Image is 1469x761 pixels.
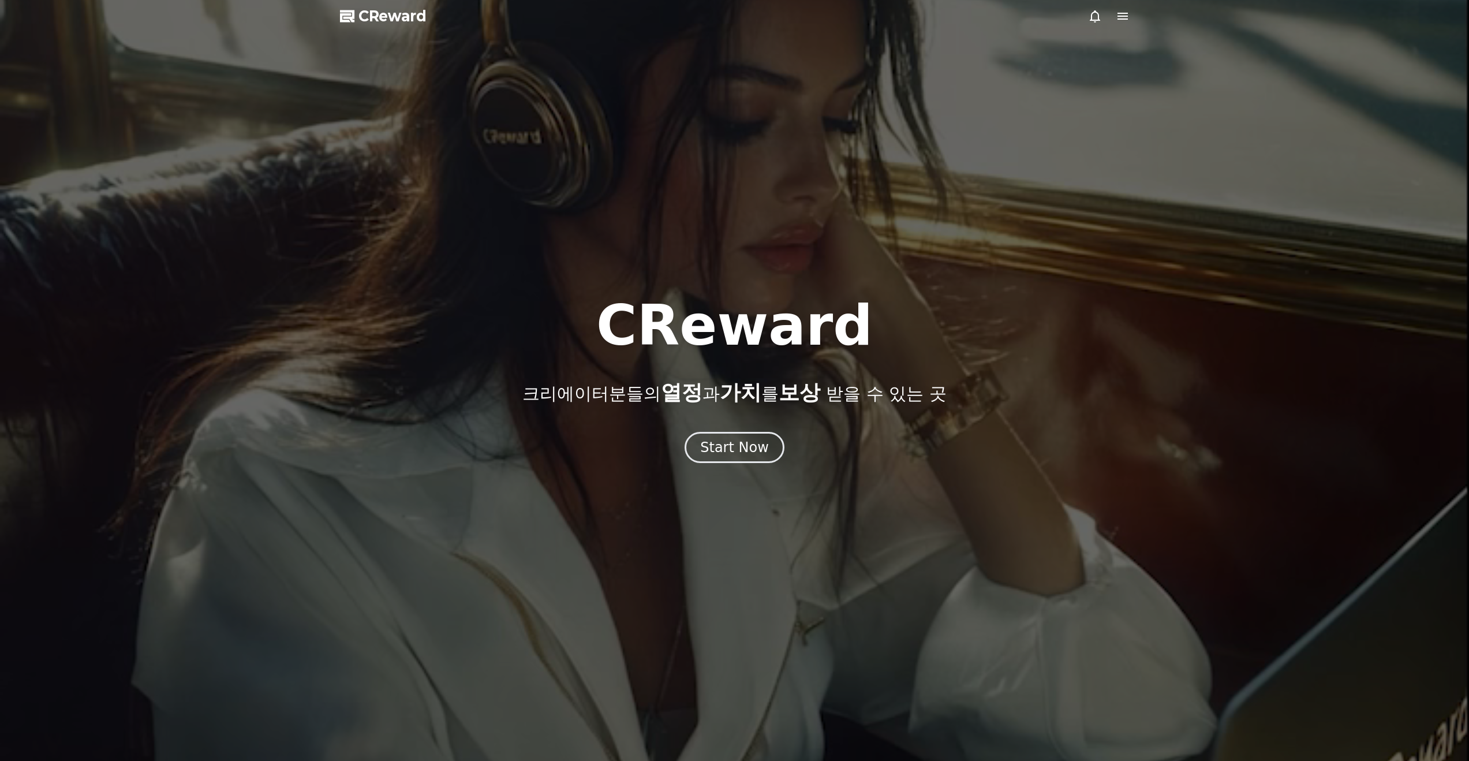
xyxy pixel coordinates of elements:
[685,432,784,463] button: Start Now
[596,298,873,353] h1: CReward
[779,380,820,404] span: 보상
[340,7,427,25] a: CReward
[661,380,702,404] span: 열정
[522,381,946,404] p: 크리에이터분들의 과 를 받을 수 있는 곳
[685,443,784,454] a: Start Now
[720,380,761,404] span: 가치
[358,7,427,25] span: CReward
[700,438,769,457] div: Start Now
